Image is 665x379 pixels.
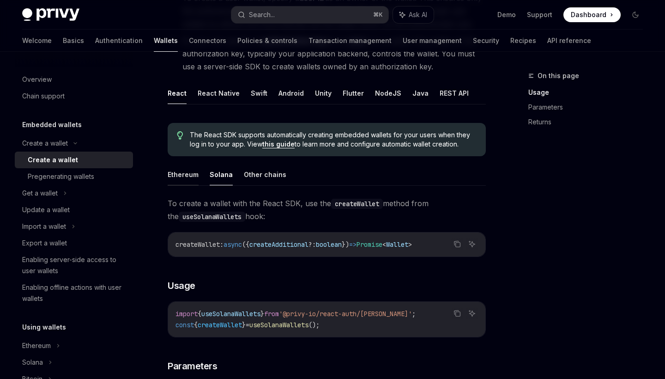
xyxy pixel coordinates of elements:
a: Support [527,10,552,19]
span: Wallet [386,240,408,249]
a: Enabling offline actions with user wallets [15,279,133,307]
span: createAdditional [249,240,308,249]
span: '@privy-io/react-auth/[PERSON_NAME]' [279,310,412,318]
span: ?: [308,240,316,249]
span: = [246,321,249,329]
div: Solana [22,357,43,368]
div: Get a wallet [22,188,58,199]
a: Usage [528,85,650,100]
a: Security [473,30,499,52]
a: Policies & controls [237,30,297,52]
span: To create a wallet with the React SDK, use the method from the hook: [168,197,486,223]
button: Ask AI [466,307,478,319]
a: this guide [262,140,295,148]
span: const [175,321,194,329]
a: Overview [15,71,133,88]
span: ⌘ K [373,11,383,18]
a: Chain support [15,88,133,104]
a: Demo [497,10,516,19]
span: The React SDK supports automatically creating embedded wallets for your users when they log in to... [190,130,477,149]
button: REST API [440,82,469,104]
button: Copy the contents from the code block [451,238,463,250]
button: React Native [198,82,240,104]
button: Solana [210,164,233,185]
button: Other chains [244,164,286,185]
span: < [382,240,386,249]
a: Basics [63,30,84,52]
button: Ask AI [466,238,478,250]
span: ({ [242,240,249,249]
a: Create a wallet [15,152,133,168]
span: : [220,240,224,249]
span: On this page [538,70,579,81]
span: Parameters [168,360,217,373]
a: Transaction management [308,30,392,52]
a: API reference [547,30,591,52]
button: Ethereum [168,164,199,185]
div: Pregenerating wallets [28,171,94,182]
a: Export a wallet [15,235,133,251]
button: Search...⌘K [231,6,388,23]
span: createWallet [198,321,242,329]
div: Overview [22,74,52,85]
span: ; [412,310,416,318]
button: Ask AI [393,6,434,23]
svg: Tip [177,131,183,140]
span: { [194,321,198,329]
div: Enabling server-side access to user wallets [22,254,127,276]
a: Authentication [95,30,143,52]
a: Dashboard [563,7,621,22]
button: Unity [315,82,332,104]
button: React [168,82,187,104]
span: async [224,240,242,249]
li: Or, you can specify an as an on a wallet. The holder of the authorization key, typically your app... [168,34,486,73]
span: }) [342,240,349,249]
div: Search... [249,9,275,20]
a: Enabling server-side access to user wallets [15,251,133,279]
button: Android [278,82,304,104]
span: useSolanaWallets [249,321,308,329]
div: Ethereum [22,340,51,351]
span: createWallet [175,240,220,249]
div: Enabling offline actions with user wallets [22,282,127,304]
span: } [260,310,264,318]
button: Flutter [343,82,364,104]
a: User management [403,30,462,52]
button: Toggle dark mode [628,7,643,22]
span: import [175,310,198,318]
span: { [198,310,201,318]
a: Returns [528,115,650,129]
span: Dashboard [571,10,606,19]
span: => [349,240,357,249]
div: Update a wallet [22,204,70,215]
span: } [242,321,246,329]
h5: Embedded wallets [22,119,82,130]
a: Recipes [510,30,536,52]
span: Promise [357,240,382,249]
button: NodeJS [375,82,401,104]
h5: Using wallets [22,322,66,333]
div: Create a wallet [28,154,78,165]
a: Connectors [189,30,226,52]
div: Chain support [22,91,65,102]
button: Java [412,82,429,104]
div: Import a wallet [22,221,66,232]
div: Export a wallet [22,238,67,249]
button: Swift [251,82,267,104]
button: Copy the contents from the code block [451,307,463,319]
a: Wallets [154,30,178,52]
a: Update a wallet [15,202,133,218]
a: Parameters [528,100,650,115]
a: Welcome [22,30,52,52]
span: boolean [316,240,342,249]
span: (); [308,321,320,329]
span: Usage [168,279,195,292]
span: Ask AI [409,10,427,19]
span: from [264,310,279,318]
code: createWallet [331,199,383,209]
img: dark logo [22,8,79,21]
span: useSolanaWallets [201,310,260,318]
div: Create a wallet [22,138,68,149]
span: > [408,240,412,249]
a: Pregenerating wallets [15,168,133,185]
